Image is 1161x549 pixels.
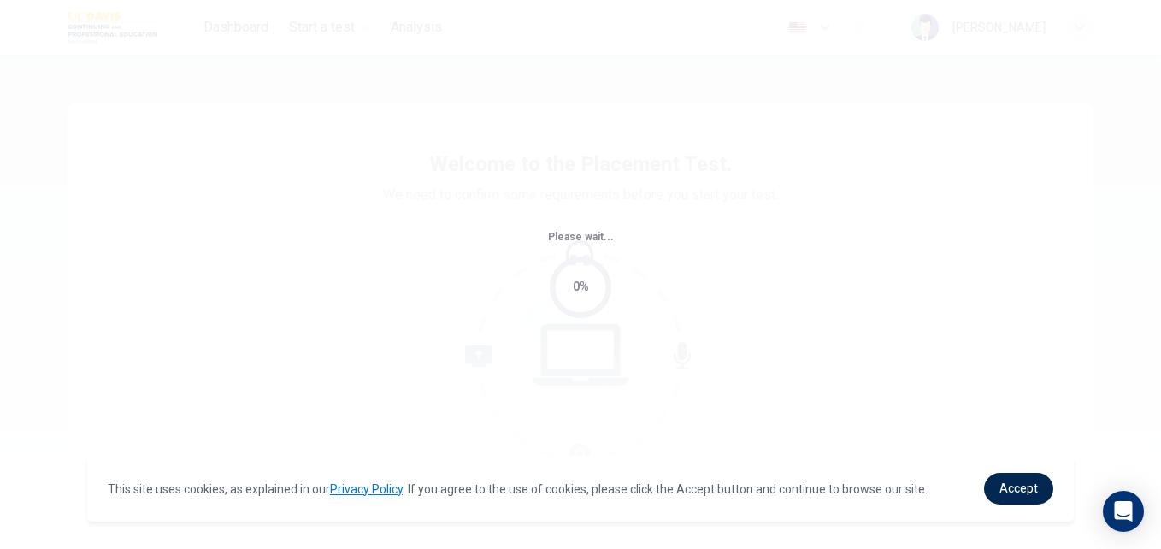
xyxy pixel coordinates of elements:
[984,473,1053,505] a: dismiss cookie message
[87,456,1074,522] div: cookieconsent
[548,231,614,243] span: Please wait...
[330,482,403,496] a: Privacy Policy
[1103,491,1144,532] div: Open Intercom Messenger
[999,481,1038,495] span: Accept
[108,482,928,496] span: This site uses cookies, as explained in our . If you agree to the use of cookies, please click th...
[573,277,589,297] div: 0%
